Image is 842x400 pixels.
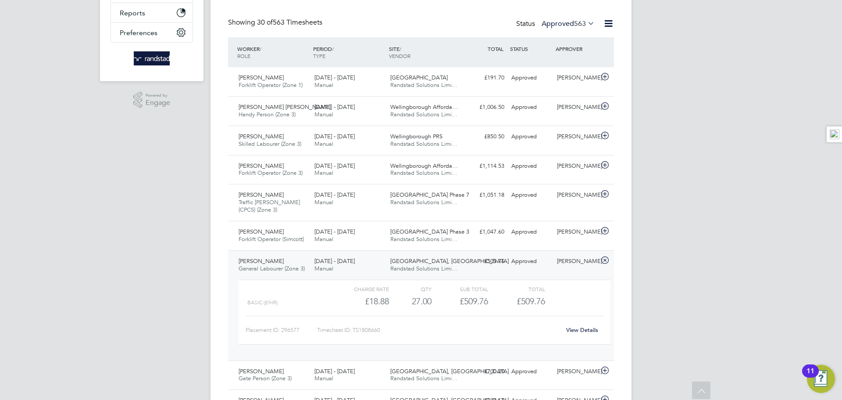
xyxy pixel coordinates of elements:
span: Manual [314,235,333,243]
span: Reports [120,9,145,17]
div: Approved [508,364,553,379]
span: [DATE] - [DATE] [314,162,355,169]
div: [PERSON_NAME] [553,71,599,85]
a: Powered byEngage [133,92,171,108]
span: Powered by [146,92,170,99]
div: [PERSON_NAME] [553,159,599,173]
span: [DATE] - [DATE] [314,133,355,140]
div: Sub Total [432,284,488,294]
div: WORKER [235,41,311,64]
div: Placement ID: 296577 [246,323,317,337]
div: [PERSON_NAME] [553,225,599,239]
span: / [332,45,334,52]
label: Approved [542,19,595,28]
div: Approved [508,71,553,85]
span: General Labourer (Zone 3) [239,265,305,272]
span: Forklift Operator (Simcott) [239,235,304,243]
span: [PERSON_NAME] [239,368,284,375]
div: £850.50 [462,130,508,144]
div: Approved [508,159,553,173]
span: Randstad Solutions Limi… [390,169,457,177]
div: £700.20 [462,364,508,379]
span: [GEOGRAPHIC_DATA] Phase 7 [390,191,469,198]
span: 30 of [257,18,273,27]
span: [PERSON_NAME] [239,257,284,265]
span: [PERSON_NAME] [PERSON_NAME] [239,103,331,111]
span: [PERSON_NAME] [239,162,284,169]
span: Forklift Operator (Zone 1) [239,81,303,89]
a: Go to home page [111,51,193,65]
span: Skilled Labourer (Zone 3) [239,140,301,148]
div: £191.70 [462,71,508,85]
span: Randstad Solutions Limi… [390,265,457,272]
div: Approved [508,130,553,144]
div: Charge rate [332,284,389,294]
span: Randstad Solutions Limi… [390,81,457,89]
span: [PERSON_NAME] [239,228,284,235]
span: Manual [314,140,333,148]
div: £1,051.18 [462,188,508,202]
span: Manual [314,375,333,382]
span: TYPE [313,52,325,59]
span: Randstad Solutions Limi… [390,111,457,118]
span: ROLE [237,52,250,59]
div: QTY [389,284,432,294]
div: [PERSON_NAME] [553,130,599,144]
span: Manual [314,198,333,206]
button: Reports [111,3,193,22]
div: Timesheet ID: TS1808660 [317,323,560,337]
div: PERIOD [311,41,387,64]
span: Preferences [120,29,157,37]
button: Open Resource Center, 11 new notifications [807,365,835,393]
span: [GEOGRAPHIC_DATA], [GEOGRAPHIC_DATA] [390,257,509,265]
img: randstad-logo-retina.png [134,51,170,65]
div: Approved [508,225,553,239]
span: [DATE] - [DATE] [314,368,355,375]
span: Basic (£/HR) [247,299,278,306]
span: £509.76 [517,296,545,306]
div: 11 [806,371,814,382]
span: VENDOR [389,52,410,59]
span: / [260,45,261,52]
a: View Details [566,326,598,334]
div: £509.76 [432,294,488,309]
span: [GEOGRAPHIC_DATA], [GEOGRAPHIC_DATA] [390,368,509,375]
div: STATUS [508,41,553,57]
div: £1,006.50 [462,100,508,115]
span: [DATE] - [DATE] [314,191,355,198]
span: Randstad Solutions Limi… [390,140,457,148]
span: [DATE] - [DATE] [314,228,355,235]
div: Approved [508,254,553,269]
div: [PERSON_NAME] [553,188,599,202]
div: £509.76 [462,254,508,269]
span: / [400,45,401,52]
span: [PERSON_NAME] [239,133,284,140]
span: Wellingborough PRS [390,133,442,140]
span: Randstad Solutions Limi… [390,235,457,243]
span: Gate Person (Zone 3) [239,375,292,382]
span: Wellingborough Afforda… [390,103,458,111]
span: Randstad Solutions Limi… [390,375,457,382]
span: Wellingborough Afforda… [390,162,458,169]
span: Manual [314,169,333,177]
div: APPROVER [553,41,599,57]
span: [DATE] - [DATE] [314,74,355,81]
div: Status [516,18,596,30]
div: £1,047.60 [462,225,508,239]
span: Randstad Solutions Limi… [390,198,457,206]
div: [PERSON_NAME] [553,364,599,379]
button: Preferences [111,23,193,42]
div: Approved [508,188,553,202]
span: [DATE] - [DATE] [314,257,355,265]
span: [GEOGRAPHIC_DATA] [390,74,448,81]
span: Handy Person (Zone 3) [239,111,296,118]
div: £1,114.53 [462,159,508,173]
span: 563 [574,19,586,28]
div: [PERSON_NAME] [553,100,599,115]
span: Forklift Operator (Zone 3) [239,169,303,177]
div: Approved [508,100,553,115]
span: [PERSON_NAME] [239,74,284,81]
div: £18.88 [332,294,389,309]
span: Manual [314,111,333,118]
div: Total [488,284,545,294]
